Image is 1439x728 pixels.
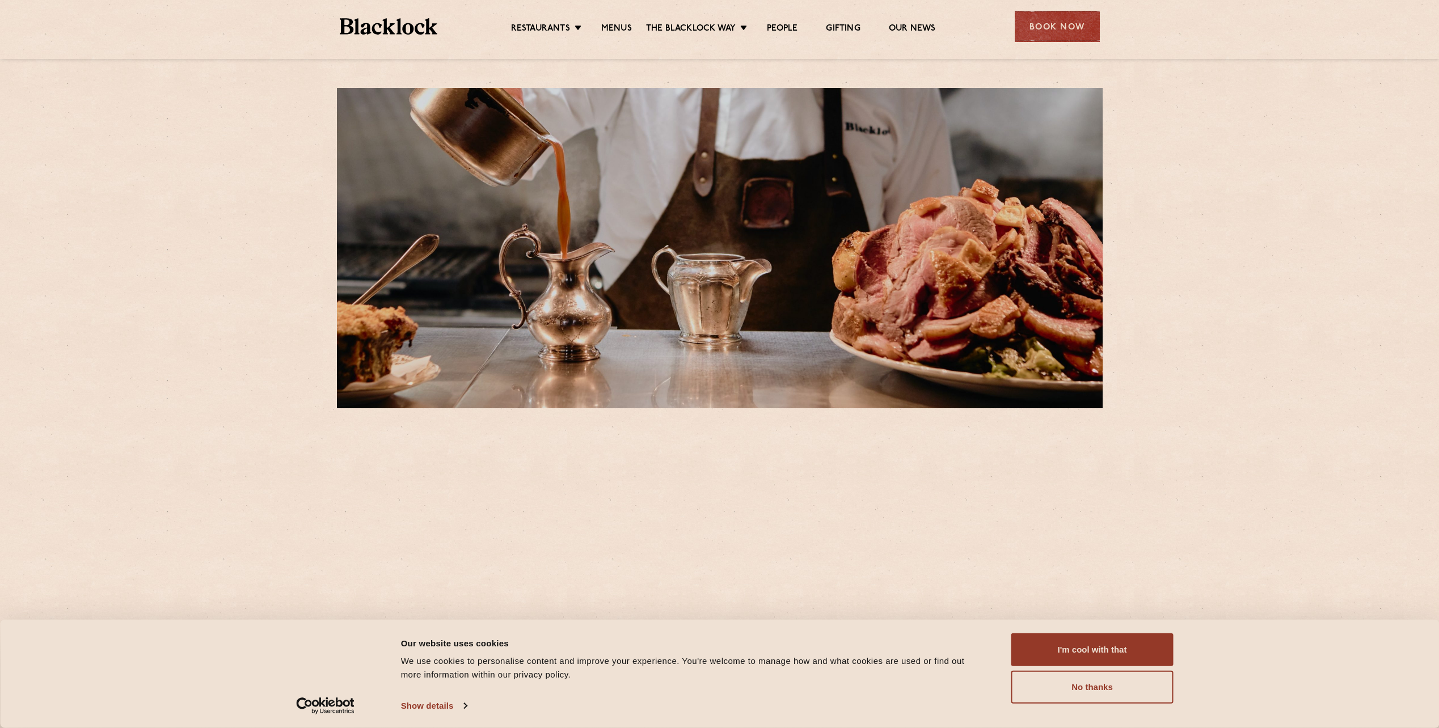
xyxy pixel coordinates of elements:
[401,654,986,682] div: We use cookies to personalise content and improve your experience. You're welcome to manage how a...
[601,23,632,36] a: Menus
[401,697,467,714] a: Show details
[889,23,936,36] a: Our News
[826,23,860,36] a: Gifting
[1011,671,1174,704] button: No thanks
[511,23,570,36] a: Restaurants
[646,23,736,36] a: The Blacklock Way
[340,18,438,35] img: BL_Textured_Logo-footer-cropped.svg
[1015,11,1100,42] div: Book Now
[276,697,375,714] a: Usercentrics Cookiebot - opens in a new window
[401,636,986,650] div: Our website uses cookies
[1011,633,1174,666] button: I'm cool with that
[767,23,797,36] a: People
